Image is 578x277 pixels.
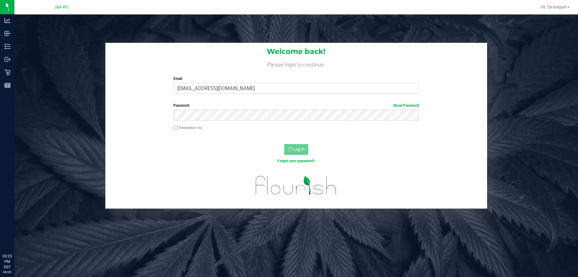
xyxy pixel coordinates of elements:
[173,76,419,81] label: Email
[3,270,12,274] p: 08/26
[173,126,178,130] input: Remember me
[5,17,11,24] inline-svg: Analytics
[5,43,11,49] inline-svg: Inventory
[105,48,487,55] h1: Welcome back!
[105,60,487,68] h4: Please login to continue.
[393,103,419,108] a: Show Password
[173,103,189,108] span: Password
[5,30,11,36] inline-svg: Inbound
[5,69,11,75] inline-svg: Retail
[278,159,315,163] a: Forgot your password?
[173,125,202,131] label: Remember me
[5,56,11,62] inline-svg: Outbound
[54,5,69,10] span: Jax WC
[248,170,344,201] img: flourish_logo.svg
[293,147,305,152] span: Log In
[284,144,308,155] button: Log In
[541,5,567,9] span: Hi, Tyranique!
[3,253,12,270] p: 03:23 PM EDT
[5,82,11,88] inline-svg: Reports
